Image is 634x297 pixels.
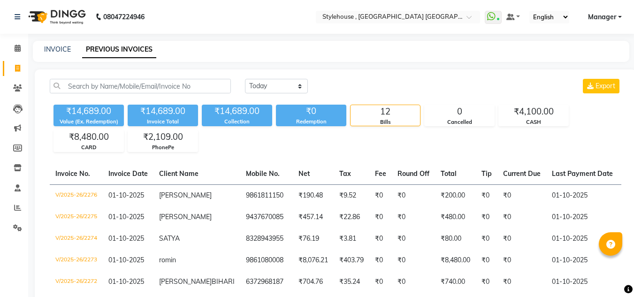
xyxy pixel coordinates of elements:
div: ₹14,689.00 [202,105,272,118]
td: ₹0 [476,228,497,250]
span: Tax [339,169,351,178]
td: ₹80.00 [435,228,476,250]
td: 01-10-2025 [546,250,619,271]
td: ₹457.14 [293,206,334,228]
span: 01-10-2025 [108,191,144,199]
span: Manager [588,12,616,22]
span: Current Due [503,169,541,178]
td: ₹0 [369,250,392,271]
td: ₹3.81 [334,228,369,250]
div: ₹2,109.00 [128,130,198,144]
b: 08047224946 [103,4,145,30]
button: Export [583,79,619,93]
td: 6372968187 [240,271,293,293]
td: ₹0 [497,250,546,271]
td: 9861811150 [240,184,293,206]
iframe: chat widget [595,259,625,288]
div: ₹14,689.00 [53,105,124,118]
span: Tip [481,169,492,178]
td: ₹76.19 [293,228,334,250]
div: PhonePe [128,144,198,152]
td: ₹403.79 [334,250,369,271]
span: Export [596,82,615,90]
span: Last Payment Date [552,169,613,178]
td: 01-10-2025 [546,228,619,250]
div: ₹8,480.00 [54,130,123,144]
td: 9437670085 [240,206,293,228]
td: 9861080008 [240,250,293,271]
td: ₹740.00 [435,271,476,293]
td: 01-10-2025 [546,184,619,206]
span: [PERSON_NAME] [159,213,212,221]
div: CARD [54,144,123,152]
td: ₹35.24 [334,271,369,293]
span: Client Name [159,169,199,178]
td: 01-10-2025 [546,206,619,228]
div: Redemption [276,118,346,126]
td: V/2025-26/2273 [50,250,103,271]
div: ₹4,100.00 [499,105,568,118]
td: ₹22.86 [334,206,369,228]
td: ₹0 [476,184,497,206]
div: Collection [202,118,272,126]
td: 01-10-2025 [546,271,619,293]
span: Mobile No. [246,169,280,178]
td: ₹0 [497,184,546,206]
td: 8328943955 [240,228,293,250]
span: Invoice Date [108,169,148,178]
td: V/2025-26/2274 [50,228,103,250]
td: ₹200.00 [435,184,476,206]
span: BIHARI [212,277,235,286]
input: Search by Name/Mobile/Email/Invoice No [50,79,231,93]
span: [PERSON_NAME] [159,191,212,199]
td: ₹0 [476,271,497,293]
a: PREVIOUS INVOICES [82,41,156,58]
td: ₹0 [476,250,497,271]
td: ₹0 [369,206,392,228]
td: ₹9.52 [334,184,369,206]
span: romin [159,256,176,264]
span: Net [298,169,310,178]
div: Value (Ex. Redemption) [53,118,124,126]
div: ₹0 [276,105,346,118]
td: ₹0 [392,271,435,293]
td: ₹8,076.21 [293,250,334,271]
td: ₹480.00 [435,206,476,228]
a: INVOICE [44,45,71,53]
td: ₹0 [369,228,392,250]
div: ₹14,689.00 [128,105,198,118]
span: Fee [375,169,386,178]
td: ₹0 [497,228,546,250]
td: ₹0 [369,184,392,206]
td: V/2025-26/2276 [50,184,103,206]
td: ₹0 [497,271,546,293]
div: Cancelled [425,118,494,126]
span: 01-10-2025 [108,234,144,243]
td: ₹0 [392,250,435,271]
div: CASH [499,118,568,126]
td: ₹704.76 [293,271,334,293]
span: 01-10-2025 [108,256,144,264]
td: ₹190.48 [293,184,334,206]
div: 0 [425,105,494,118]
td: ₹0 [476,206,497,228]
td: ₹8,480.00 [435,250,476,271]
td: ₹0 [392,184,435,206]
span: 01-10-2025 [108,277,144,286]
td: ₹0 [392,206,435,228]
td: ₹0 [392,228,435,250]
td: V/2025-26/2272 [50,271,103,293]
td: ₹0 [369,271,392,293]
span: Invoice No. [55,169,90,178]
div: Invoice Total [128,118,198,126]
span: 01-10-2025 [108,213,144,221]
span: [PERSON_NAME] [159,277,212,286]
span: Round Off [397,169,429,178]
div: 12 [351,105,420,118]
span: Total [441,169,457,178]
div: Bills [351,118,420,126]
td: ₹0 [497,206,546,228]
img: logo [24,4,88,30]
span: SATYA [159,234,180,243]
td: V/2025-26/2275 [50,206,103,228]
